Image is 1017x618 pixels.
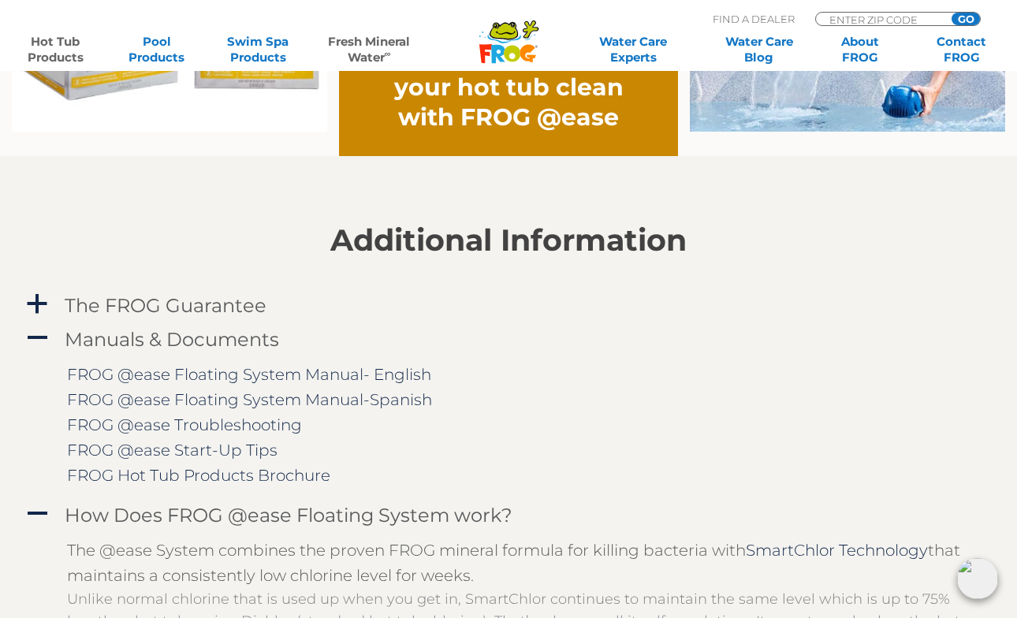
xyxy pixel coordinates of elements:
h4: The FROG Guarantee [65,295,266,316]
a: FROG @ease Start-Up Tips [67,441,278,460]
a: Swim SpaProducts [218,34,297,65]
h2: Learn how to keep your hot tub clean with FROG @ease [373,43,644,132]
a: Water CareBlog [720,34,799,65]
a: FROG @ease Troubleshooting [67,415,302,434]
a: A How Does FROG @ease Floating System work? [24,501,993,530]
span: a [25,292,49,316]
a: SmartChlor Technology [746,541,928,560]
a: Fresh MineralWater∞ [320,34,419,65]
a: FROG Hot Tub Products Brochure [67,466,330,485]
input: Zip Code Form [828,13,934,26]
a: ContactFROG [922,34,1001,65]
a: A Manuals & Documents [24,325,993,354]
h4: How Does FROG @ease Floating System work? [65,504,512,526]
div: The @ease System combines the proven FROG mineral formula for killing bacteria with that maintain... [67,538,974,588]
a: Hot TubProducts [16,34,95,65]
h4: Manuals & Documents [65,329,279,350]
a: AboutFROG [821,34,900,65]
span: A [25,326,49,350]
h2: Additional Information [24,223,993,258]
a: PoolProducts [117,34,196,65]
sup: ∞ [385,48,391,59]
input: GO [952,13,980,25]
img: openIcon [957,558,998,599]
a: FROG @ease Floating System Manual-Spanish [67,390,432,409]
span: A [25,502,49,526]
p: Find A Dealer [713,12,795,26]
a: FROG @ease Floating System Manual- English [67,365,431,384]
a: a The FROG Guarantee [24,291,993,320]
a: Water CareExperts [569,34,698,65]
